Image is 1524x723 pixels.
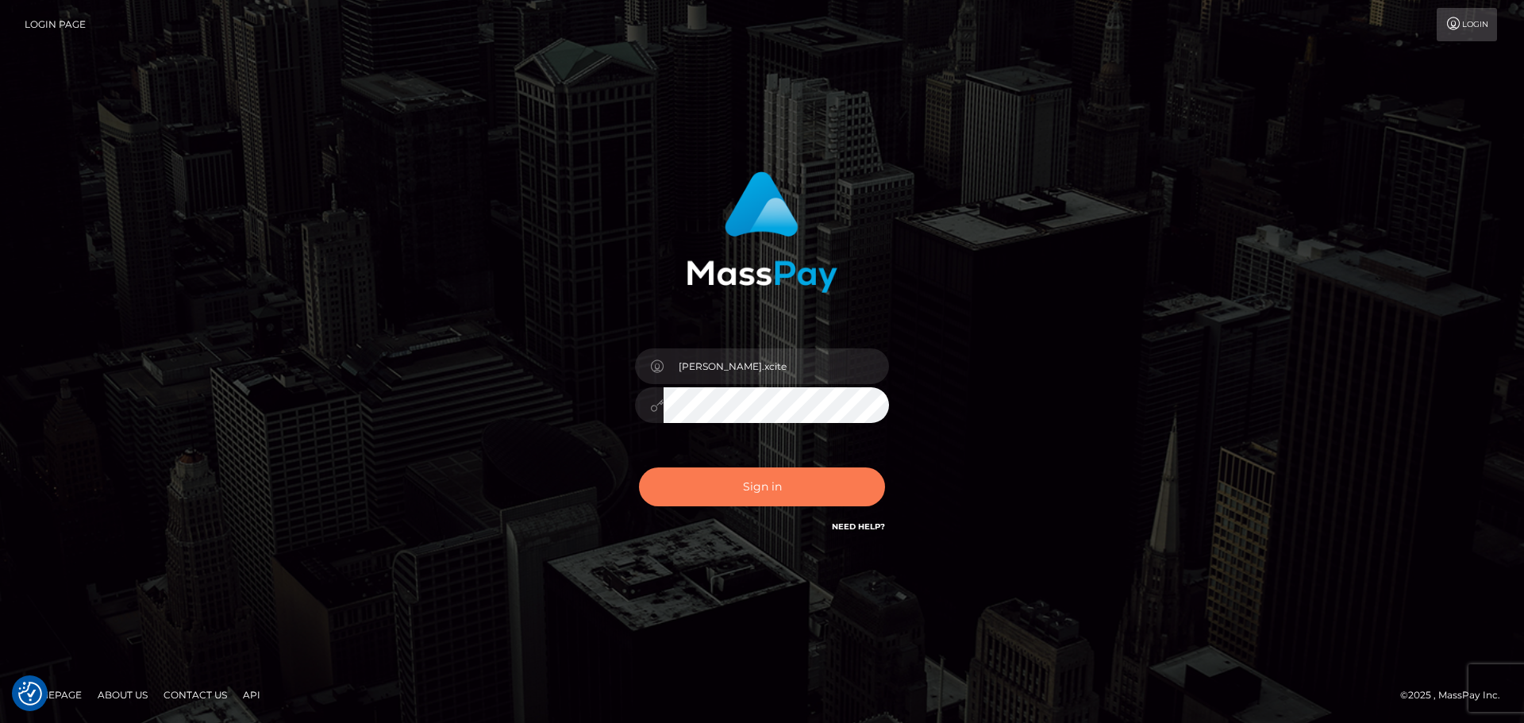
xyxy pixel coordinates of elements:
input: Username... [664,348,889,384]
a: Need Help? [832,521,885,532]
div: © 2025 , MassPay Inc. [1400,686,1512,704]
a: API [237,683,267,707]
a: Login [1437,8,1497,41]
a: Contact Us [157,683,233,707]
button: Consent Preferences [18,682,42,706]
img: MassPay Login [687,171,837,293]
button: Sign in [639,467,885,506]
img: Revisit consent button [18,682,42,706]
a: About Us [91,683,154,707]
a: Login Page [25,8,86,41]
a: Homepage [17,683,88,707]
